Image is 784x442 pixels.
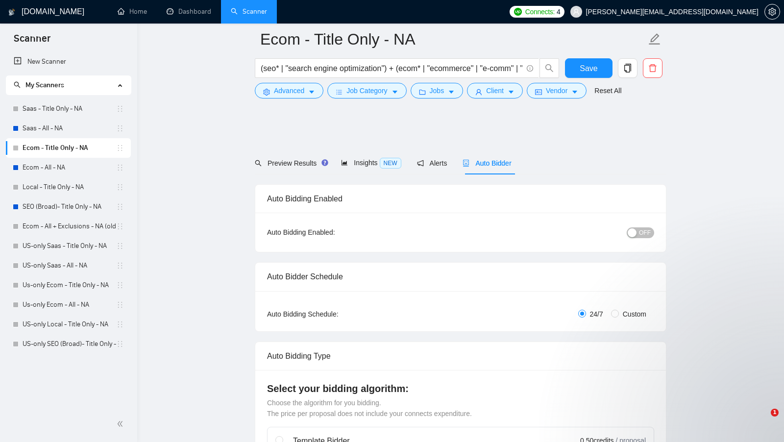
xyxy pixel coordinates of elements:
[6,158,131,177] li: Ecom - All - NA
[475,88,482,96] span: user
[6,177,131,197] li: Local - Title Only - NA
[261,62,522,74] input: Search Freelance Jobs...
[6,236,131,256] li: US-only Saas - Title Only - NA
[6,31,58,52] span: Scanner
[23,334,116,354] a: US-only SEO (Broad)- Title Only - NA
[116,203,124,211] span: holder
[255,83,323,98] button: settingAdvancedcaret-down
[267,399,472,417] span: Choose the algorithm for you bidding. The price per proposal does not include your connects expen...
[771,409,779,417] span: 1
[23,315,116,334] a: US-only Local - Title Only - NA
[23,99,116,119] a: Saas - Title Only - NA
[116,242,124,250] span: holder
[116,164,124,172] span: holder
[6,99,131,119] li: Saas - Title Only - NA
[341,159,401,167] span: Insights
[23,119,116,138] a: Saas - All - NA
[116,222,124,230] span: holder
[527,83,587,98] button: idcardVendorcaret-down
[116,301,124,309] span: holder
[557,6,561,17] span: 4
[14,52,123,72] a: New Scanner
[380,158,401,169] span: NEW
[419,88,426,96] span: folder
[116,124,124,132] span: holder
[6,256,131,275] li: US-only Saas - All - NA
[463,159,511,167] span: Auto Bidder
[580,62,597,74] span: Save
[341,159,348,166] span: area-chart
[467,83,523,98] button: userClientcaret-down
[618,58,637,78] button: copy
[573,8,580,15] span: user
[263,88,270,96] span: setting
[320,158,329,167] div: Tooltip anchor
[539,58,559,78] button: search
[23,236,116,256] a: US-only Saas - Title Only - NA
[117,419,126,429] span: double-left
[6,334,131,354] li: US-only SEO (Broad)- Title Only - NA
[764,4,780,20] button: setting
[23,138,116,158] a: Ecom - Title Only - NA
[267,342,654,370] div: Auto Bidding Type
[116,320,124,328] span: holder
[619,309,650,319] span: Custom
[6,217,131,236] li: Ecom - All + Exclusions - NA (old)
[116,281,124,289] span: holder
[508,88,514,96] span: caret-down
[6,197,131,217] li: SEO (Broad)- Title Only - NA
[274,85,304,96] span: Advanced
[527,65,533,72] span: info-circle
[514,8,522,16] img: upwork-logo.png
[118,7,147,16] a: homeHome
[267,263,654,291] div: Auto Bidder Schedule
[167,7,211,16] a: dashboardDashboard
[231,7,267,16] a: searchScanner
[23,197,116,217] a: SEO (Broad)- Title Only - NA
[116,183,124,191] span: holder
[267,382,654,395] h4: Select your bidding algorithm:
[643,58,662,78] button: delete
[525,6,555,17] span: Connects:
[463,160,469,167] span: robot
[6,52,131,72] li: New Scanner
[417,160,424,167] span: notification
[448,88,455,96] span: caret-down
[535,88,542,96] span: idcard
[336,88,343,96] span: bars
[23,158,116,177] a: Ecom - All - NA
[8,4,15,20] img: logo
[260,27,646,51] input: Scanner name...
[571,88,578,96] span: caret-down
[116,105,124,113] span: holder
[23,217,116,236] a: Ecom - All + Exclusions - NA (old)
[308,88,315,96] span: caret-down
[267,185,654,213] div: Auto Bidding Enabled
[648,33,661,46] span: edit
[116,144,124,152] span: holder
[267,227,396,238] div: Auto Bidding Enabled:
[639,227,651,238] span: OFF
[6,119,131,138] li: Saas - All - NA
[25,81,64,89] span: My Scanners
[486,85,504,96] span: Client
[346,85,387,96] span: Job Category
[6,275,131,295] li: Us-only Ecom - Title Only - NA
[255,159,325,167] span: Preview Results
[327,83,406,98] button: barsJob Categorycaret-down
[23,177,116,197] a: Local - Title Only - NA
[6,138,131,158] li: Ecom - Title Only - NA
[23,256,116,275] a: US-only Saas - All - NA
[765,8,780,16] span: setting
[267,309,396,319] div: Auto Bidding Schedule:
[23,295,116,315] a: Us-only Ecom - All - NA
[116,262,124,270] span: holder
[594,85,621,96] a: Reset All
[586,309,607,319] span: 24/7
[643,64,662,73] span: delete
[23,275,116,295] a: Us-only Ecom - Title Only - NA
[546,85,567,96] span: Vendor
[565,58,612,78] button: Save
[411,83,464,98] button: folderJobscaret-down
[14,81,21,88] span: search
